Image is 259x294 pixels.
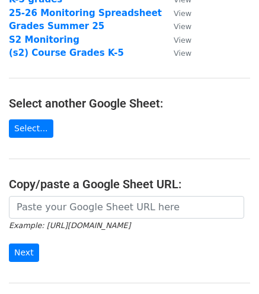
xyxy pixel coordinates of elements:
[162,48,191,58] a: View
[9,177,250,191] h4: Copy/paste a Google Sheet URL:
[162,8,191,18] a: View
[9,119,53,138] a: Select...
[9,221,130,230] small: Example: [URL][DOMAIN_NAME]
[174,49,191,58] small: View
[9,21,104,31] a: Grades Summer 25
[162,34,191,45] a: View
[174,22,191,31] small: View
[9,96,250,110] h4: Select another Google Sheet:
[9,8,162,18] a: 25-26 Monitoring Spreadsheet
[9,196,244,219] input: Paste your Google Sheet URL here
[9,48,124,58] a: (s2) Course Grades K-5
[200,237,259,294] iframe: Chat Widget
[174,36,191,45] small: View
[9,244,39,262] input: Next
[9,34,79,45] a: S2 Monitoring
[174,9,191,18] small: View
[162,21,191,31] a: View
